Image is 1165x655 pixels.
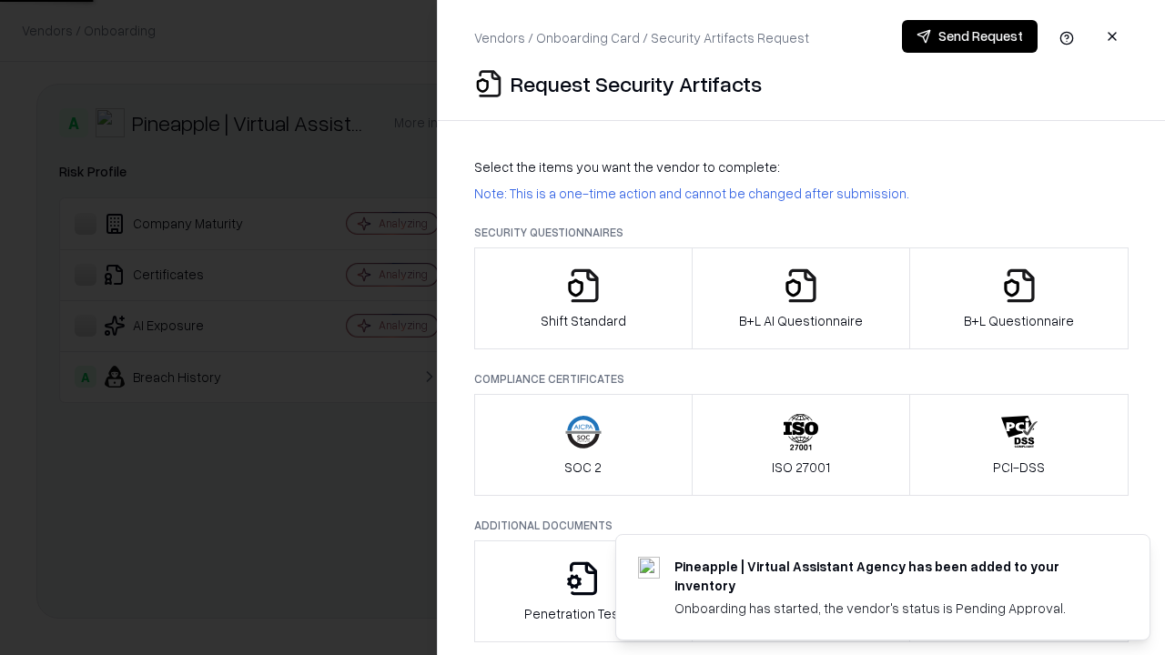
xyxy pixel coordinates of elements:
[474,540,693,642] button: Penetration Testing
[692,247,911,349] button: B+L AI Questionnaire
[474,184,1129,203] p: Note: This is a one-time action and cannot be changed after submission.
[909,247,1129,349] button: B+L Questionnaire
[541,311,626,330] p: Shift Standard
[902,20,1038,53] button: Send Request
[909,394,1129,496] button: PCI-DSS
[674,557,1106,595] div: Pineapple | Virtual Assistant Agency has been added to your inventory
[474,157,1129,176] p: Select the items you want the vendor to complete:
[674,599,1106,618] div: Onboarding has started, the vendor's status is Pending Approval.
[474,28,809,47] p: Vendors / Onboarding Card / Security Artifacts Request
[638,557,660,579] img: trypineapple.com
[964,311,1074,330] p: B+L Questionnaire
[474,518,1129,533] p: Additional Documents
[474,247,693,349] button: Shift Standard
[511,69,762,98] p: Request Security Artifacts
[524,604,642,623] p: Penetration Testing
[993,458,1045,477] p: PCI-DSS
[739,311,863,330] p: B+L AI Questionnaire
[474,371,1129,387] p: Compliance Certificates
[474,394,693,496] button: SOC 2
[564,458,602,477] p: SOC 2
[474,225,1129,240] p: Security Questionnaires
[692,394,911,496] button: ISO 27001
[772,458,830,477] p: ISO 27001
